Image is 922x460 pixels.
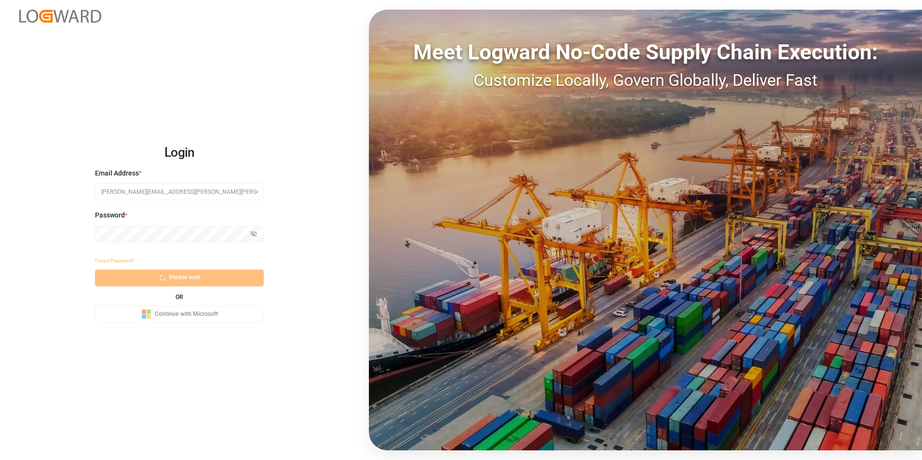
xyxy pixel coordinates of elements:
div: Customize Locally, Govern Globally, Deliver Fast [369,68,922,93]
small: OR [176,294,183,300]
img: Logward_new_orange.png [19,10,101,23]
span: Password [95,210,125,220]
span: Email Address [95,168,139,178]
h2: Login [95,137,264,168]
div: Meet Logward No-Code Supply Chain Execution: [369,36,922,68]
input: Enter your email [95,183,264,200]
